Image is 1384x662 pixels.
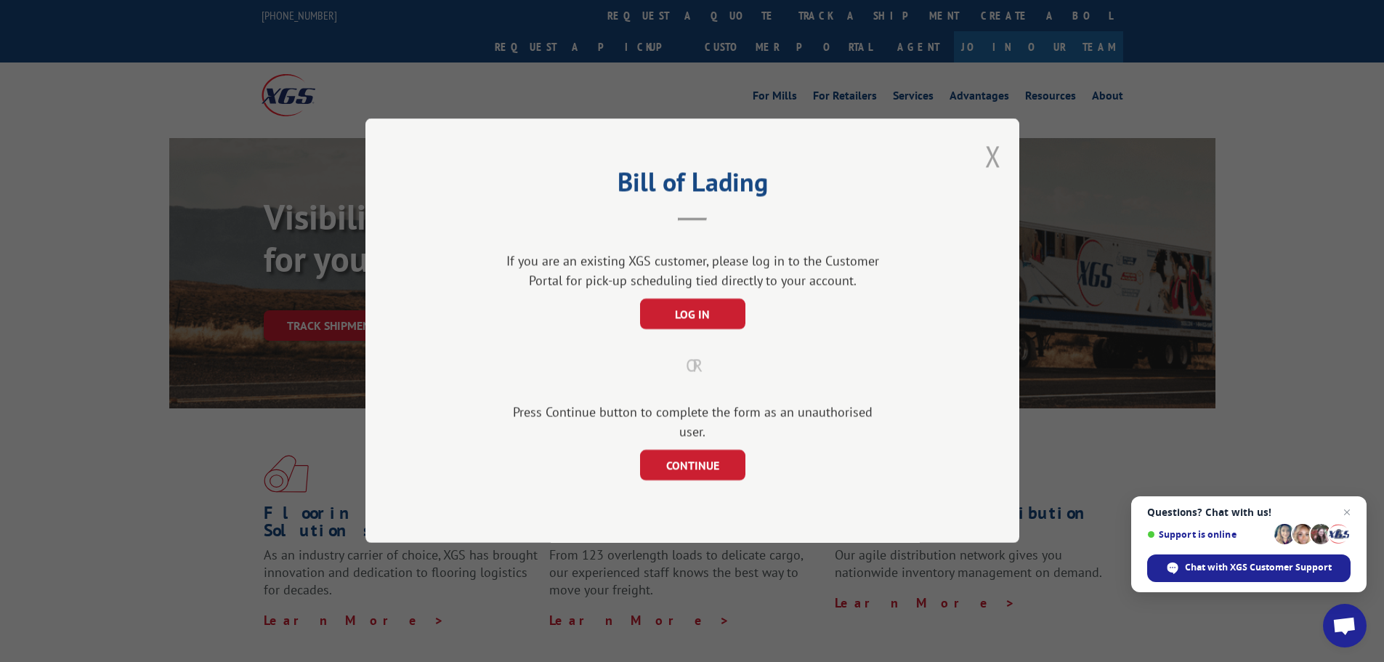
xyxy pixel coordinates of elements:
span: Support is online [1147,529,1269,540]
button: Close modal [985,137,1001,175]
div: Open chat [1323,604,1367,647]
div: OR [438,353,947,379]
h2: Bill of Lading [438,171,947,199]
span: Chat with XGS Customer Support [1185,561,1332,574]
div: Press Continue button to complete the form as an unauthorised user. [500,403,885,442]
span: Questions? Chat with us! [1147,506,1351,518]
button: CONTINUE [639,451,745,481]
div: If you are an existing XGS customer, please log in to the Customer Portal for pick-up scheduling ... [500,251,885,291]
span: Close chat [1338,504,1356,521]
div: Chat with XGS Customer Support [1147,554,1351,582]
button: LOG IN [639,299,745,330]
a: LOG IN [639,309,745,322]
